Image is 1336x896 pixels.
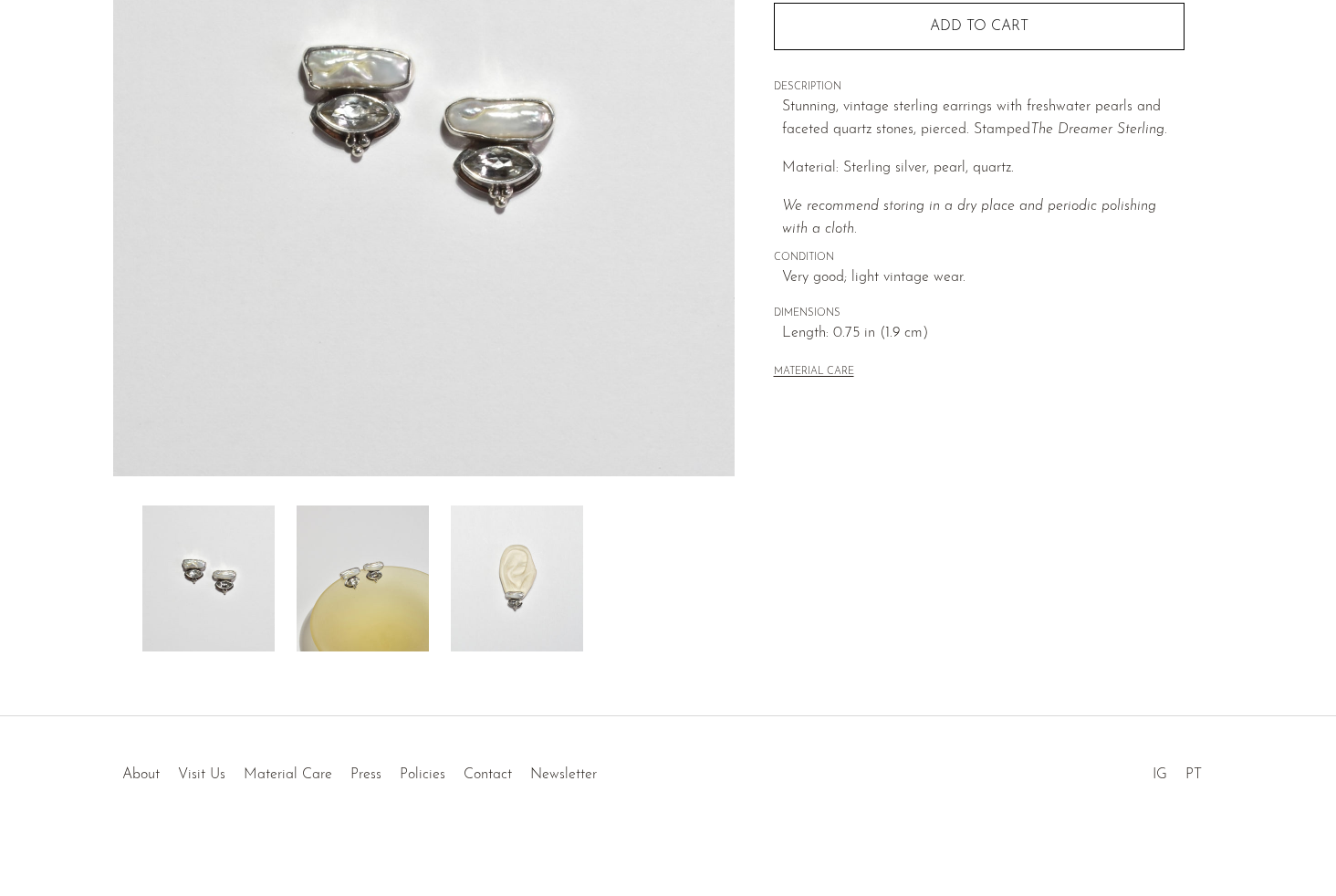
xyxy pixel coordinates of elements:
a: Press [350,767,381,782]
ul: Quick links [113,753,606,787]
button: Add to cart [774,3,1185,50]
a: Policies [400,767,445,782]
span: Very good; light vintage wear. [782,266,1185,290]
img: Pearl Quartz Earrings [297,505,429,651]
a: Contact [464,767,512,782]
p: Stunning, vintage sterling earrings with freshwater pearls and faceted quartz stones, pierced. St... [782,96,1185,142]
button: MATERIAL CARE [774,366,854,380]
a: IG [1153,767,1167,782]
a: PT [1185,767,1202,782]
img: Pearl Quartz Earrings [142,505,275,651]
span: CONDITION [774,250,1185,266]
ul: Social Medias [1143,753,1211,787]
span: DIMENSIONS [774,306,1185,322]
span: Length: 0.75 in (1.9 cm) [782,322,1185,346]
a: Material Care [244,767,332,782]
em: The Dreamer Sterling. [1030,122,1167,137]
span: Add to cart [930,18,1028,36]
a: About [122,767,160,782]
span: DESCRIPTION [774,79,1185,96]
p: Material: Sterling silver, pearl, quartz. [782,157,1185,181]
i: We recommend storing in a dry place and periodic polishing with a cloth. [782,199,1156,237]
img: Pearl Quartz Earrings [451,505,583,651]
a: Visit Us [178,767,225,782]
